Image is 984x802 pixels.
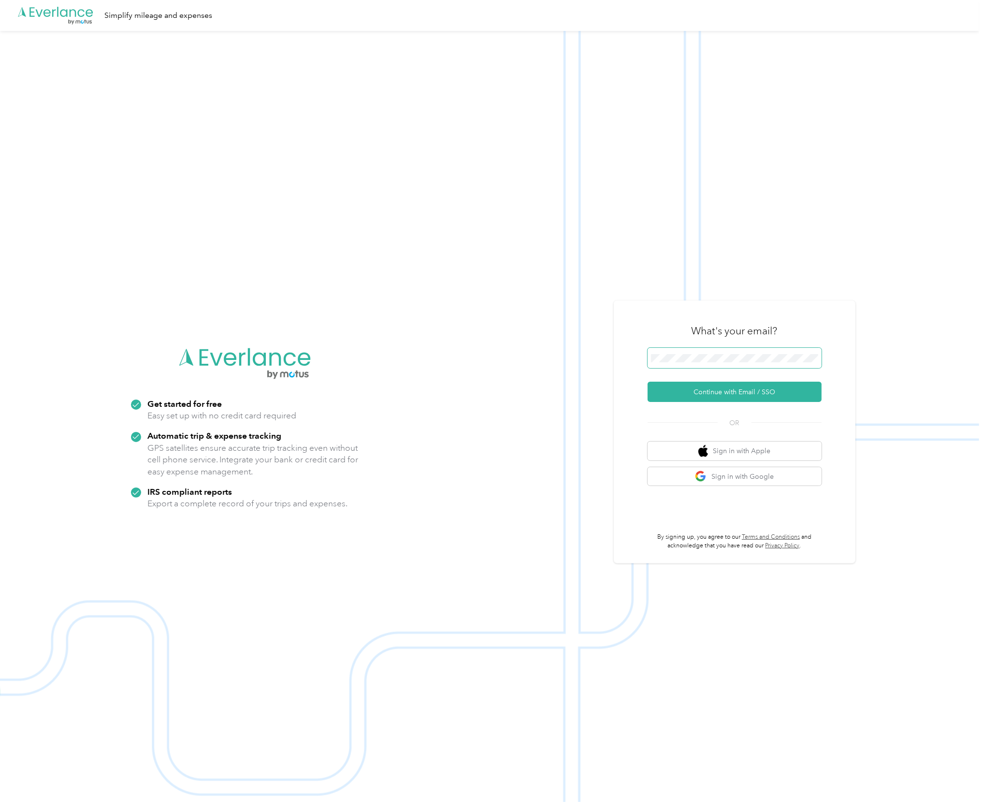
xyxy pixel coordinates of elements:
a: Terms and Conditions [742,533,800,541]
p: Easy set up with no credit card required [148,410,297,422]
span: OR [718,418,752,428]
button: Continue with Email / SSO [648,382,822,402]
a: Privacy Policy [766,542,800,549]
p: Export a complete record of your trips and expenses. [148,498,348,510]
button: apple logoSign in with Apple [648,442,822,460]
img: google logo [695,471,707,483]
iframe: Everlance-gr Chat Button Frame [930,748,984,802]
h3: What's your email? [692,324,778,338]
strong: Automatic trip & expense tracking [148,430,282,441]
img: apple logo [698,445,708,457]
div: Simplify mileage and expenses [104,10,212,22]
strong: IRS compliant reports [148,487,232,497]
button: google logoSign in with Google [648,467,822,486]
strong: Get started for free [148,399,222,409]
p: By signing up, you agree to our and acknowledge that you have read our . [648,533,822,550]
p: GPS satellites ensure accurate trip tracking even without cell phone service. Integrate your bank... [148,442,359,478]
